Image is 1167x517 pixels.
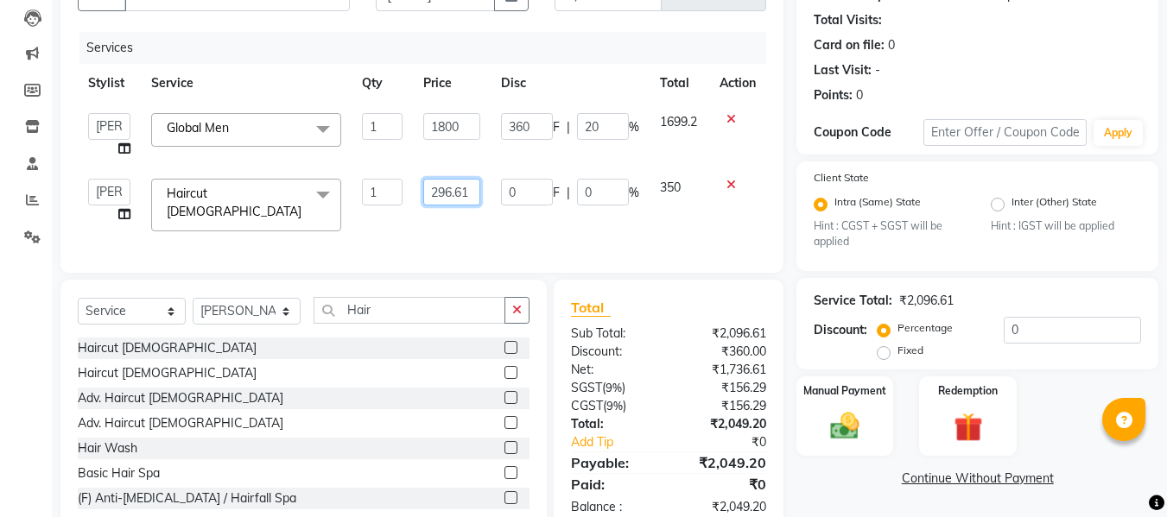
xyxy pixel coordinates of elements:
[938,383,998,399] label: Redemption
[558,325,669,343] div: Sub Total:
[413,64,491,103] th: Price
[314,297,505,324] input: Search or Scan
[352,64,413,103] th: Qty
[558,433,687,451] a: Add Tip
[945,409,992,444] img: _gift.svg
[558,452,669,473] div: Payable:
[78,364,257,382] div: Haircut [DEMOGRAPHIC_DATA]
[78,464,160,482] div: Basic Hair Spa
[669,361,779,379] div: ₹1,736.61
[78,439,137,457] div: Hair Wash
[669,474,779,495] div: ₹0
[821,409,868,442] img: _cash.svg
[301,204,309,219] a: x
[558,474,669,495] div: Paid:
[571,380,602,395] span: SGST
[669,379,779,397] div: ₹156.29
[558,379,669,397] div: ( )
[897,343,923,358] label: Fixed
[558,343,669,361] div: Discount:
[229,120,237,136] a: x
[660,114,697,129] span: 1699.2
[803,383,886,399] label: Manual Payment
[553,184,560,202] span: F
[78,389,283,407] div: Adv. Haircut [DEMOGRAPHIC_DATA]
[558,498,669,516] div: Balance :
[558,397,669,415] div: ( )
[814,321,867,339] div: Discount:
[571,398,603,413] span: CGST
[167,186,301,219] span: Haircut [DEMOGRAPHIC_DATA]
[814,218,964,250] small: Hint : CGST + SGST will be applied
[669,343,779,361] div: ₹360.00
[660,180,681,195] span: 350
[834,194,921,215] label: Intra (Same) State
[491,64,650,103] th: Disc
[709,64,766,103] th: Action
[669,325,779,343] div: ₹2,096.61
[79,32,779,64] div: Services
[669,452,779,473] div: ₹2,049.20
[856,86,863,104] div: 0
[141,64,352,103] th: Service
[650,64,709,103] th: Total
[814,170,869,186] label: Client State
[800,470,1155,488] a: Continue Without Payment
[567,118,570,136] span: |
[167,120,229,136] span: Global Men
[688,433,780,451] div: ₹0
[888,36,895,54] div: 0
[629,118,639,136] span: %
[78,64,141,103] th: Stylist
[558,415,669,433] div: Total:
[814,123,923,142] div: Coupon Code
[814,86,853,104] div: Points:
[669,415,779,433] div: ₹2,049.20
[606,381,622,394] span: 9%
[78,339,257,357] div: Haircut [DEMOGRAPHIC_DATA]
[814,292,892,310] div: Service Total:
[606,399,623,413] span: 9%
[629,184,639,202] span: %
[1012,194,1097,215] label: Inter (Other) State
[553,118,560,136] span: F
[567,184,570,202] span: |
[991,218,1141,234] small: Hint : IGST will be applied
[78,489,296,508] div: (F) Anti-[MEDICAL_DATA] / Hairfall Spa
[923,119,1087,146] input: Enter Offer / Coupon Code
[814,61,872,79] div: Last Visit:
[669,397,779,415] div: ₹156.29
[897,320,953,336] label: Percentage
[814,11,882,29] div: Total Visits:
[1094,120,1143,146] button: Apply
[669,498,779,516] div: ₹2,049.20
[899,292,954,310] div: ₹2,096.61
[78,414,283,432] div: Adv. Haircut [DEMOGRAPHIC_DATA]
[571,299,611,317] span: Total
[875,61,880,79] div: -
[814,36,885,54] div: Card on file:
[558,361,669,379] div: Net:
